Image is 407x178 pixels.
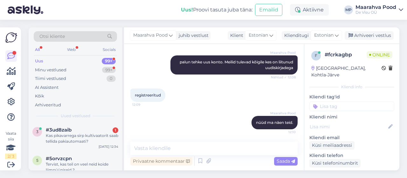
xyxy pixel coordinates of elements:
[66,46,77,54] div: Web
[290,4,329,16] div: Aktiivne
[35,84,59,91] div: AI Assistent
[277,158,295,164] span: Saada
[102,67,116,73] div: 99+
[181,6,252,14] div: Proovi tasuta juba täna:
[46,133,118,144] div: Kas pikavarrega sirp kultivaatorit saab tellida pakiautomaati?
[315,53,317,58] span: f
[180,60,294,70] span: palun tehke uus konto. Meilid tulevad kõigile kes on liitunud uudiskirjadega
[344,5,353,14] div: MP
[309,170,394,177] p: Klienditeekond
[130,157,192,166] div: Privaatne kommentaar
[5,131,17,159] div: Vaata siia
[107,75,116,82] div: 0
[272,130,296,134] span: 12:10
[35,58,43,64] div: Uus
[176,32,209,39] div: juhib vestlust
[46,156,72,161] span: #5orvzcpn
[309,141,355,150] div: Küsi meiliaadressi
[5,153,17,159] div: 2 / 3
[314,32,334,39] span: Estonian
[46,161,118,173] div: Tervist, kas teil on veel neid koide liimpüüniseid ?
[35,93,44,99] div: Kõik
[39,33,65,40] span: Otsi kliente
[133,32,168,39] span: Maarahva Pood
[249,32,268,39] span: Estonian
[113,127,118,133] div: 1
[34,46,41,54] div: All
[181,7,193,13] b: Uus!
[36,158,38,163] span: 5
[367,51,392,58] span: Online
[228,32,243,39] div: Klient
[311,65,382,78] div: [GEOGRAPHIC_DATA], Kohtla-Järve
[61,113,90,119] span: Uued vestlused
[309,102,394,111] input: Lisa tag
[309,114,394,120] p: Kliendi nimi
[310,123,387,130] input: Lisa nimi
[99,144,118,149] div: [DATE] 12:34
[325,51,367,59] div: # fcrkagbp
[101,46,117,54] div: Socials
[355,10,396,15] div: De Visu OÜ
[255,4,282,16] button: Emailid
[355,5,396,10] div: Maarahva Pood
[35,102,61,108] div: Arhiveeritud
[309,159,361,167] div: Küsi telefoninumbrit
[345,31,394,40] div: Arhiveeri vestlus
[35,67,66,73] div: Minu vestlused
[270,50,296,55] span: Maarahva Pood
[132,102,156,107] span: 12:09
[46,127,72,133] span: #3ud8zaib
[355,5,403,15] a: Maarahva PoodDe Visu OÜ
[309,84,394,90] div: Kliendi info
[309,94,394,100] p: Kliendi tag'id
[282,32,309,39] div: Klienditugi
[35,75,66,82] div: Tiimi vestlused
[309,134,394,141] p: Kliendi email
[256,120,293,125] span: nüüd ma näen teid.
[135,93,161,97] span: registreeritud
[5,32,17,43] img: Askly Logo
[309,152,394,159] p: Kliendi telefon
[271,75,296,80] span: Nähtud ✓ 12:08
[270,111,296,116] span: Maarahva Pood
[36,129,38,134] span: 3
[102,58,116,64] div: 99+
